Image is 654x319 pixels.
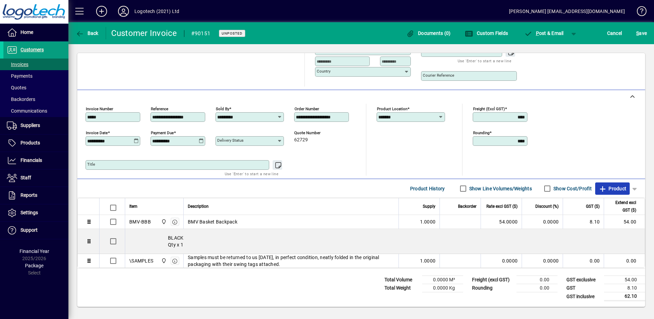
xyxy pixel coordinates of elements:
a: Communications [3,105,68,117]
mat-label: Reference [151,106,168,111]
span: 1.0000 [420,257,436,264]
label: Show Line Volumes/Weights [468,185,532,192]
td: 0.0000 [522,254,563,268]
div: \SAMPLES [129,257,153,264]
span: Samples must be returned to us [DATE], in perfect condition, neatly folded in the original packag... [188,254,394,268]
span: S [636,30,639,36]
a: Suppliers [3,117,68,134]
a: Financials [3,152,68,169]
mat-hint: Use 'Enter' to start a new line [458,57,511,65]
div: #90151 [191,28,211,39]
span: Quote number [294,131,335,135]
button: Post & Email [521,27,567,39]
td: 54.00 [604,276,645,284]
span: Backorder [458,203,476,210]
mat-label: Invoice number [86,106,113,111]
mat-label: Product location [377,106,407,111]
a: Settings [3,204,68,221]
span: Supply [423,203,435,210]
span: Backorders [7,97,35,102]
mat-label: Rounding [473,130,489,135]
a: Home [3,24,68,41]
button: Product History [407,182,448,195]
span: BMV Basket Backpack [188,218,237,225]
button: Product [595,182,630,195]
a: Backorders [3,93,68,105]
td: 0.00 [516,284,558,292]
span: Product History [410,183,445,194]
td: 0.00 [516,276,558,284]
span: Quotes [7,85,26,90]
a: Invoices [3,59,68,70]
span: ost & Email [524,30,564,36]
td: 0.00 [604,254,645,268]
span: Discount (%) [535,203,559,210]
button: Cancel [605,27,624,39]
label: Show Cost/Profit [552,185,592,192]
mat-label: Invoice date [86,130,108,135]
td: Total Weight [381,284,422,292]
span: Unposted [222,31,243,36]
span: ave [636,28,647,39]
td: 8.10 [563,215,604,229]
span: GST ($) [586,203,600,210]
span: Central [159,218,167,226]
td: 8.10 [604,284,645,292]
mat-label: Payment due [151,130,174,135]
span: Payments [7,73,32,79]
div: Logotech (2021) Ltd [134,6,179,17]
mat-label: Freight (excl GST) [473,106,505,111]
mat-label: Title [87,162,95,167]
span: Suppliers [21,123,40,128]
span: Products [21,140,40,145]
mat-label: Sold by [216,106,229,111]
span: Communications [7,108,47,114]
span: Support [21,227,38,233]
span: Item [129,203,138,210]
button: Back [74,27,100,39]
td: Total Volume [381,276,422,284]
td: 0.0000 [522,215,563,229]
span: Documents (0) [406,30,451,36]
span: Rate excl GST ($) [486,203,518,210]
span: Home [21,29,33,35]
span: P [536,30,539,36]
a: Reports [3,187,68,204]
div: Customer Invoice [111,28,177,39]
span: Financials [21,157,42,163]
span: 1.0000 [420,218,436,225]
span: Custom Fields [465,30,508,36]
a: Products [3,135,68,152]
div: [PERSON_NAME] [EMAIL_ADDRESS][DOMAIN_NAME] [509,6,625,17]
td: GST exclusive [563,276,604,284]
mat-label: Courier Reference [423,73,454,78]
a: Staff [3,169,68,187]
div: BLACK Qty x 1 [125,229,645,254]
span: Reports [21,192,37,198]
td: Freight (excl GST) [469,276,516,284]
td: 0.00 [563,254,604,268]
a: Quotes [3,82,68,93]
td: 54.00 [604,215,645,229]
span: Product [599,183,626,194]
td: GST inclusive [563,292,604,301]
span: Financial Year [19,248,49,254]
button: Custom Fields [463,27,510,39]
div: BMV-BBB [129,218,151,225]
button: Save [635,27,649,39]
button: Add [91,5,113,17]
a: Knowledge Base [632,1,645,24]
td: 0.0000 Kg [422,284,463,292]
mat-label: Delivery status [217,138,244,143]
div: 54.0000 [485,218,518,225]
span: Back [76,30,99,36]
mat-label: Order number [295,106,319,111]
button: Documents (0) [405,27,453,39]
span: Settings [21,210,38,215]
a: Payments [3,70,68,82]
td: 62.10 [604,292,645,301]
app-page-header-button: Back [68,27,106,39]
span: Staff [21,175,31,180]
td: GST [563,284,604,292]
span: Package [25,263,43,268]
